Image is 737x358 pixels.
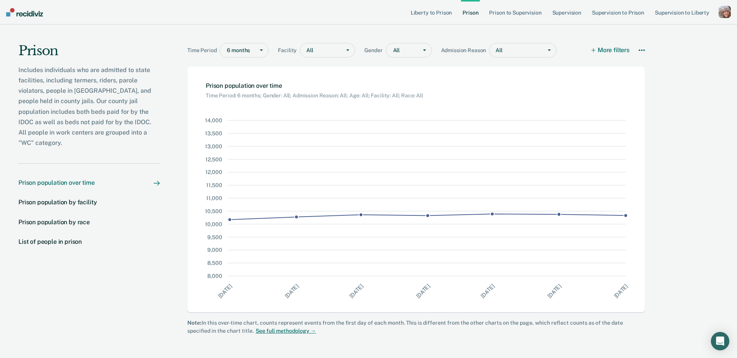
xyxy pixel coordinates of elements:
div: Prison population by facility [18,199,97,206]
button: More filters [592,43,630,57]
div: Includes individuals who are admitted to state facilities, including termers, riders, parole viol... [18,65,160,148]
span: Admission Reason [441,47,489,54]
div: Prison [18,43,160,65]
input: gender [393,47,394,54]
a: Prison population by facility [18,199,160,206]
strong: Note: [187,320,202,326]
div: List of people in prison [18,238,82,245]
div: All [489,45,542,56]
div: All [300,45,341,56]
div: Open Intercom Messenger [711,332,729,350]
a: List of people in prison [18,238,160,245]
span: Time Period [187,47,220,54]
circle: Point at x Mon Sep 01 2025 00:00:00 GMT-0700 (Pacific Daylight Time) and y 10332 [624,213,628,217]
img: Recidiviz [6,8,43,16]
input: timePeriod [227,47,228,54]
a: Prison population over time [18,179,160,186]
div: Prison population over time [18,179,95,186]
div: In this over-time chart, counts represent events from the first day of each month. This is differ... [187,319,645,335]
div: Time Period: 6 months; Gender: All; Admission Reason: All; Age: All; Facility: All; Race: All [206,89,423,99]
a: See full methodology → [254,328,316,334]
span: Gender [364,47,385,54]
div: Prison population over time [206,82,423,99]
a: Prison population by race [18,218,160,226]
span: Facility [278,47,300,54]
div: Prison population by race [18,218,90,226]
